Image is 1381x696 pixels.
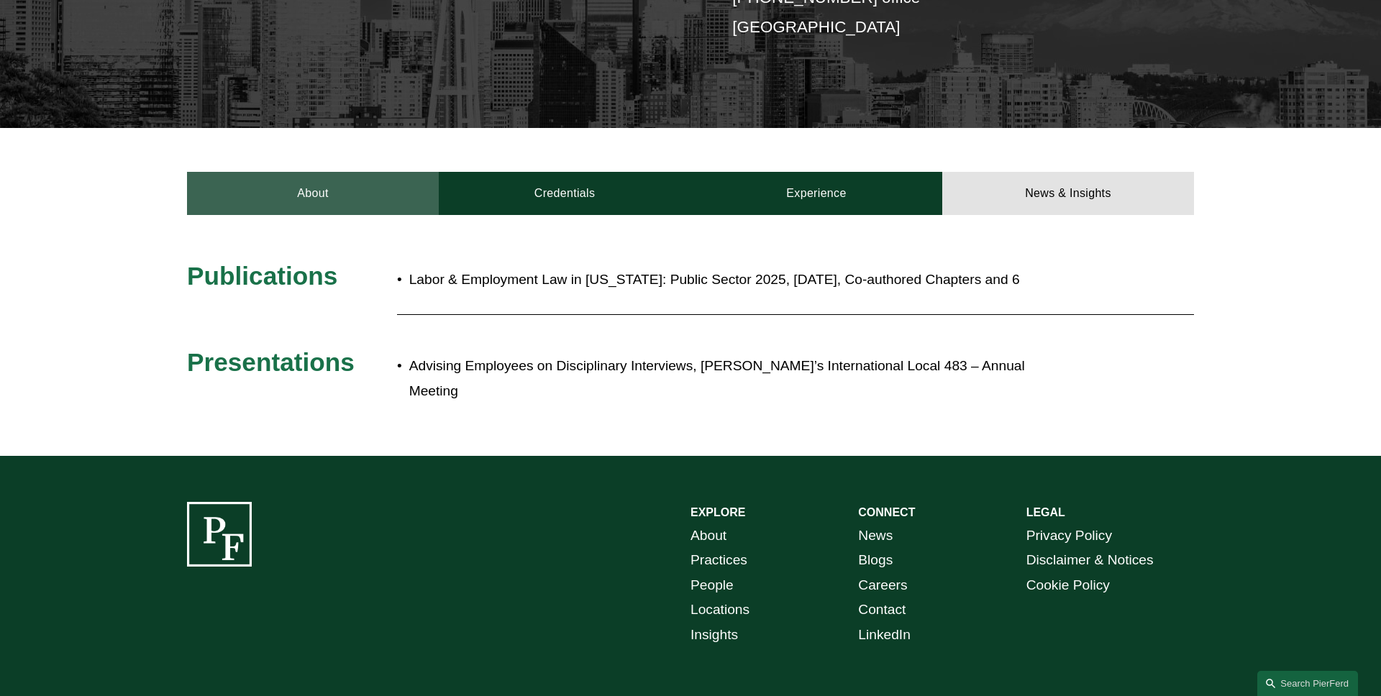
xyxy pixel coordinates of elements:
span: Publications [187,262,337,290]
a: Search this site [1257,671,1358,696]
a: Contact [858,597,906,623]
a: Locations [690,597,749,623]
strong: LEGAL [1026,506,1065,518]
a: Blogs [858,548,893,573]
a: Credentials [439,172,690,215]
a: Practices [690,548,747,573]
a: Insights [690,623,738,648]
a: News [858,523,893,549]
span: Presentations [187,348,355,376]
a: Disclaimer & Notices [1026,548,1154,573]
strong: EXPLORE [690,506,745,518]
p: Labor & Employment Law in [US_STATE]: Public Sector 2025, [DATE], Co-authored Chapters and 6 [409,267,1068,293]
a: About [690,523,726,549]
a: People [690,573,734,598]
a: Experience [690,172,942,215]
a: Cookie Policy [1026,573,1110,598]
p: Advising Employees on Disciplinary Interviews, [PERSON_NAME]’s International Local 483 – Annual M... [409,354,1068,403]
a: LinkedIn [858,623,911,648]
a: Careers [858,573,907,598]
a: Privacy Policy [1026,523,1112,549]
a: About [187,172,439,215]
strong: CONNECT [858,506,915,518]
a: News & Insights [942,172,1194,215]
